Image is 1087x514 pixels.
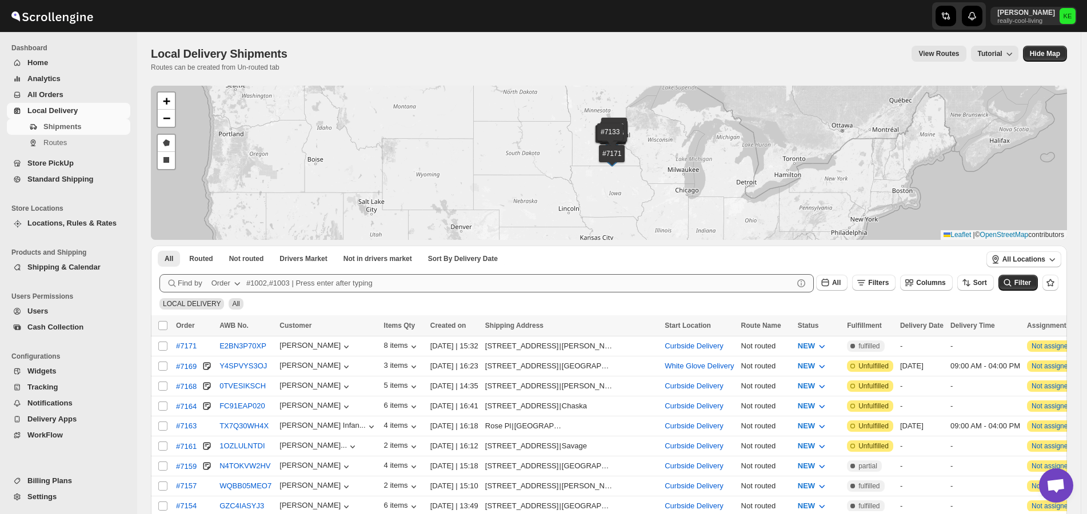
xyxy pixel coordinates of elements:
[798,362,815,370] span: NEW
[430,340,478,352] div: [DATE] | 15:32
[176,402,197,411] div: #7164
[1032,462,1072,470] button: Not assigned
[858,481,880,491] span: fulfilled
[176,342,197,350] div: #7171
[163,111,170,125] span: −
[950,500,1020,512] div: -
[741,440,791,452] div: Not routed
[27,476,72,485] span: Billing Plans
[27,58,48,67] span: Home
[430,380,478,392] div: [DATE] | 14:35
[998,275,1038,291] button: Filter
[176,380,197,392] button: #7168
[384,401,419,412] div: 6 items
[1027,322,1066,330] span: Assignment
[279,481,352,492] button: [PERSON_NAME]
[791,357,834,375] button: NEW
[384,441,419,452] button: 2 items
[279,322,311,330] span: Customer
[604,135,621,147] img: Marker
[997,8,1055,17] p: [PERSON_NAME]
[485,480,658,492] div: |
[971,46,1018,62] button: Tutorial
[158,93,175,110] a: Zoom in
[27,219,117,227] span: Locations, Rules & Rates
[798,461,815,470] span: NEW
[1032,342,1072,350] button: Not assigned
[158,152,175,169] a: Draw a rectangle
[219,461,270,470] button: N4TOKVW2HV
[900,380,944,392] div: -
[485,360,559,372] div: [STREET_ADDRESS]
[604,154,621,167] img: Marker
[27,74,61,83] span: Analytics
[279,421,377,432] button: [PERSON_NAME] Infan...
[27,90,63,99] span: All Orders
[950,460,1020,472] div: -
[852,275,896,291] button: Filters
[791,397,834,415] button: NEW
[176,421,197,430] div: #7163
[485,340,559,352] div: [STREET_ADDRESS]
[43,122,81,131] span: Shipments
[485,460,559,472] div: [STREET_ADDRESS]
[741,360,791,372] div: Not routed
[791,377,834,395] button: NEW
[158,110,175,127] a: Zoom out
[384,501,419,512] button: 6 items
[1032,422,1072,430] button: Not assigned
[605,134,622,147] img: Marker
[279,501,352,512] div: [PERSON_NAME]
[279,381,352,392] div: [PERSON_NAME]
[485,400,559,412] div: [STREET_ADDRESS]
[1002,255,1045,264] span: All Locations
[176,322,195,330] span: Order
[7,303,130,319] button: Users
[384,341,419,352] button: 8 items
[900,440,944,452] div: -
[600,134,617,147] img: Marker
[950,360,1020,372] div: 09:00 AM - 04:00 PM
[978,50,1002,58] span: Tutorial
[7,363,130,379] button: Widgets
[485,440,658,452] div: |
[7,71,130,87] button: Analytics
[858,501,880,511] span: fulfilled
[741,460,791,472] div: Not routed
[176,440,197,452] button: #7161
[219,342,266,350] button: E2BN3P70XP
[11,204,131,213] span: Store Locations
[205,274,250,292] button: Order
[665,441,724,450] button: Curbside Delivery
[605,136,622,149] img: Marker
[741,380,791,392] div: Not routed
[604,134,621,146] img: Marker
[973,279,987,287] span: Sort
[798,322,819,330] span: Status
[485,460,658,472] div: |
[27,492,57,501] span: Settings
[798,501,815,510] span: NEW
[900,460,944,472] div: -
[11,43,131,53] span: Dashboard
[858,382,889,391] span: Unfulfilled
[485,400,658,412] div: |
[176,362,197,371] div: #7169
[178,278,202,289] span: Find by
[27,263,101,271] span: Shipping & Calendar
[222,251,271,267] button: Unrouted
[957,275,994,291] button: Sort
[741,400,791,412] div: Not routed
[27,383,58,391] span: Tracking
[189,254,213,263] span: Routed
[858,362,889,371] span: Unfulfilled
[485,500,559,512] div: [STREET_ADDRESS]
[741,480,791,492] div: Not routed
[211,278,230,289] div: Order
[176,462,197,471] div: #7159
[384,381,419,392] button: 5 items
[868,279,889,287] span: Filters
[7,119,130,135] button: Shipments
[7,259,130,275] button: Shipping & Calendar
